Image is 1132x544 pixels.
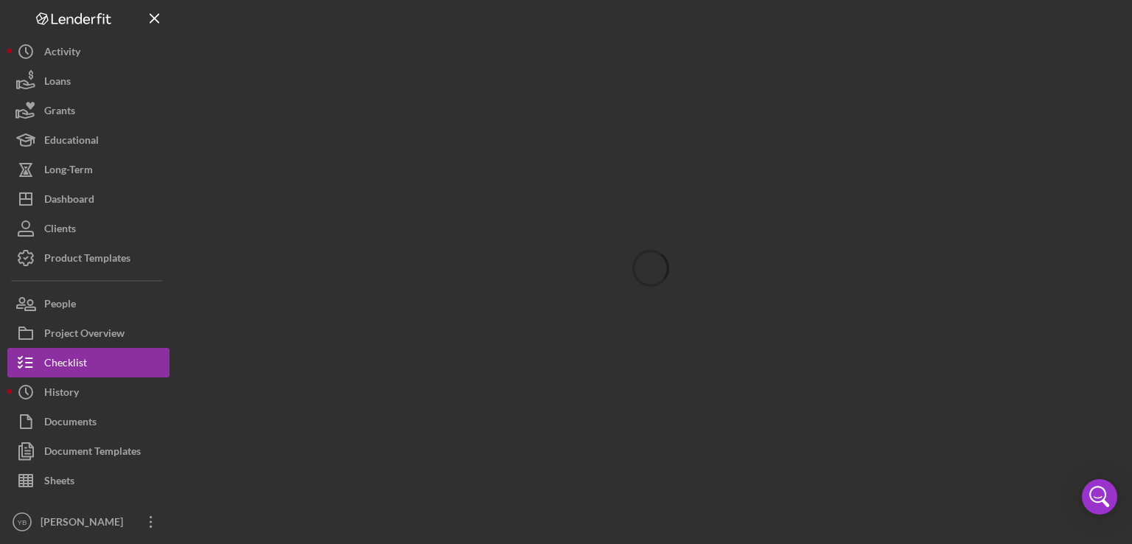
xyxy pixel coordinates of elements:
[44,377,79,411] div: History
[7,184,170,214] button: Dashboard
[7,507,170,537] button: YB[PERSON_NAME]
[1082,479,1117,515] div: Open Intercom Messenger
[7,37,170,66] button: Activity
[44,407,97,440] div: Documents
[44,243,130,276] div: Product Templates
[7,243,170,273] button: Product Templates
[44,214,76,247] div: Clients
[44,466,74,499] div: Sheets
[44,125,99,158] div: Educational
[7,436,170,466] button: Document Templates
[44,155,93,188] div: Long-Term
[7,377,170,407] button: History
[7,407,170,436] button: Documents
[44,37,80,70] div: Activity
[7,289,170,318] button: People
[44,318,125,352] div: Project Overview
[44,289,76,322] div: People
[37,507,133,540] div: [PERSON_NAME]
[7,125,170,155] button: Educational
[44,184,94,217] div: Dashboard
[44,66,71,100] div: Loans
[44,348,87,381] div: Checklist
[7,466,170,495] button: Sheets
[44,436,141,470] div: Document Templates
[7,214,170,243] button: Clients
[7,348,170,377] button: Checklist
[7,318,170,348] button: Project Overview
[18,518,27,526] text: YB
[44,96,75,129] div: Grants
[7,155,170,184] button: Long-Term
[7,66,170,96] button: Loans
[7,96,170,125] button: Grants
